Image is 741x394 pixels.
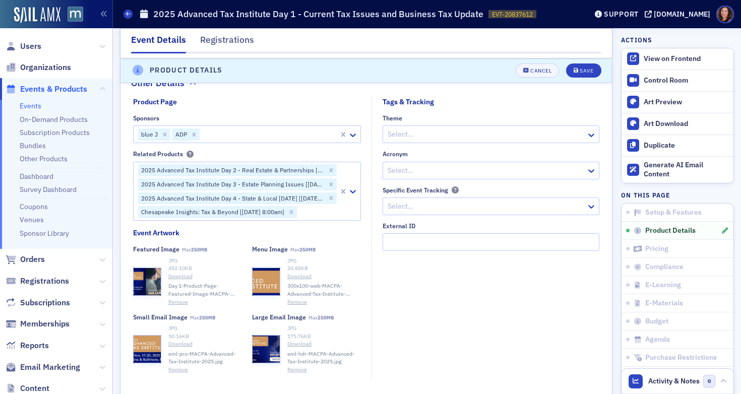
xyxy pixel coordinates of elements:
a: Organizations [6,62,71,73]
span: Profile [716,6,734,23]
a: Events [20,101,41,110]
span: Max [190,314,215,321]
div: Registrations [200,33,254,52]
span: Memberships [20,318,70,330]
span: Organizations [20,62,71,73]
div: 20.88 KB [287,265,361,273]
div: Remove blue J [159,128,170,141]
div: Specific Event Tracking [383,186,448,194]
div: Duplicate [644,141,728,150]
div: Related Products [133,150,183,158]
span: 250MB [199,314,215,321]
button: Duplicate [622,135,733,156]
a: Subscription Products [20,128,90,137]
div: Save [580,68,593,74]
span: Setup & Features [645,208,702,217]
a: Content [6,383,49,394]
span: Pricing [645,244,668,253]
a: Bundles [20,141,46,150]
a: Memberships [6,318,70,330]
div: 2025 Advanced Tax Institute Day 3 - Estate Planning Issues [[DATE] 8:30am] [138,178,326,190]
div: blue J [138,128,159,141]
div: Cancel [530,68,551,74]
div: Control Room [644,76,728,85]
div: Product Page [133,97,177,107]
div: Remove 2025 Advanced Tax Institute Day 3 - Estate Planning Issues [11/19/2025 8:30am] [326,178,337,190]
a: Sponsor Library [20,229,69,238]
div: Remove Chesapeake Insights: Tax & Beyond [11/21/2025 8:00am] [286,206,297,218]
div: JPG [287,257,361,265]
div: Generate AI Email Content [644,161,728,178]
span: E-Learning [645,281,681,290]
div: JPG [287,324,361,333]
span: Compliance [645,262,684,272]
div: Art Download [644,119,728,128]
div: Event Details [131,33,186,53]
span: Registrations [20,276,69,287]
h1: 2025 Advanced Tax Institute Day 1 - Current Tax Issues and Business Tax Update [153,8,483,20]
a: Art Download [622,113,733,135]
span: eml-pro-MACPA-Advanced-Tax-Institute-2025.jpg [168,350,242,366]
span: 300x100-web-MACPA-Advanced-Tax-Institute-2025.jpg [287,282,361,298]
div: 452.10 KB [168,265,242,273]
span: EVT-20837612 [492,10,533,19]
div: ADP [172,128,189,141]
span: Activity & Notes [648,376,700,386]
button: Remove [168,366,188,374]
span: eml-hdr-MACPA-Advanced-Tax-Institute-2025.jpg [287,350,361,366]
a: Control Room [622,70,733,91]
a: Download [168,340,242,348]
span: Users [20,41,41,52]
h4: Actions [621,35,652,44]
div: 2025 Advanced Tax Institute Day 2 - Real Estate & Partnerships [[DATE] 8:30am] [138,164,326,176]
a: Dashboard [20,172,53,181]
a: Users [6,41,41,52]
div: Theme [383,114,402,122]
span: Max [182,246,207,253]
a: SailAMX [14,7,60,23]
a: Download [287,340,361,348]
button: Remove [168,298,188,306]
a: Reports [6,340,49,351]
a: Events & Products [6,84,87,95]
div: Remove 2025 Advanced Tax Institute Day 2 - Real Estate & Partnerships [11/18/2025 8:30am] [326,164,337,176]
span: Content [20,383,49,394]
div: Featured Image [133,245,179,253]
div: 175.76 KB [287,333,361,341]
div: Sponsors [133,114,159,122]
a: Registrations [6,276,69,287]
span: Subscriptions [20,297,70,308]
span: 250MB [318,314,334,321]
button: Remove [287,298,307,306]
span: Max [290,246,316,253]
a: View Homepage [60,7,83,24]
span: Max [308,314,334,321]
span: Orders [20,254,45,265]
div: External ID [383,222,415,230]
div: View on Frontend [644,54,728,63]
a: Subscriptions [6,297,70,308]
button: Remove [287,366,307,374]
div: Tags & Tracking [383,97,434,107]
div: Small Email Image [133,313,188,321]
div: 2025 Advanced Tax Institute Day 4 - State & Local [DATE] [[DATE] 8:30am] [138,192,326,205]
span: Day 1-Product-Page-Featured-Image-MACPA-Advanced-Tax-Institute-2025.jpg [168,282,242,298]
div: Support [604,10,639,19]
h4: Product Details [150,65,223,76]
div: 50.16 KB [168,333,242,341]
h2: Other Details [131,77,184,90]
span: Reports [20,340,49,351]
div: Art Preview [644,98,728,107]
button: [DOMAIN_NAME] [645,11,714,18]
button: Cancel [516,63,559,78]
a: Orders [6,254,45,265]
span: 0 [703,375,716,387]
a: View on Frontend [622,48,733,70]
span: Purchase Restrictions [645,353,717,362]
a: Coupons [20,202,48,211]
a: Venues [20,215,44,224]
a: Art Preview [622,91,733,113]
div: Menu Image [252,245,288,253]
img: SailAMX [68,7,83,22]
span: E-Materials [645,299,683,308]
